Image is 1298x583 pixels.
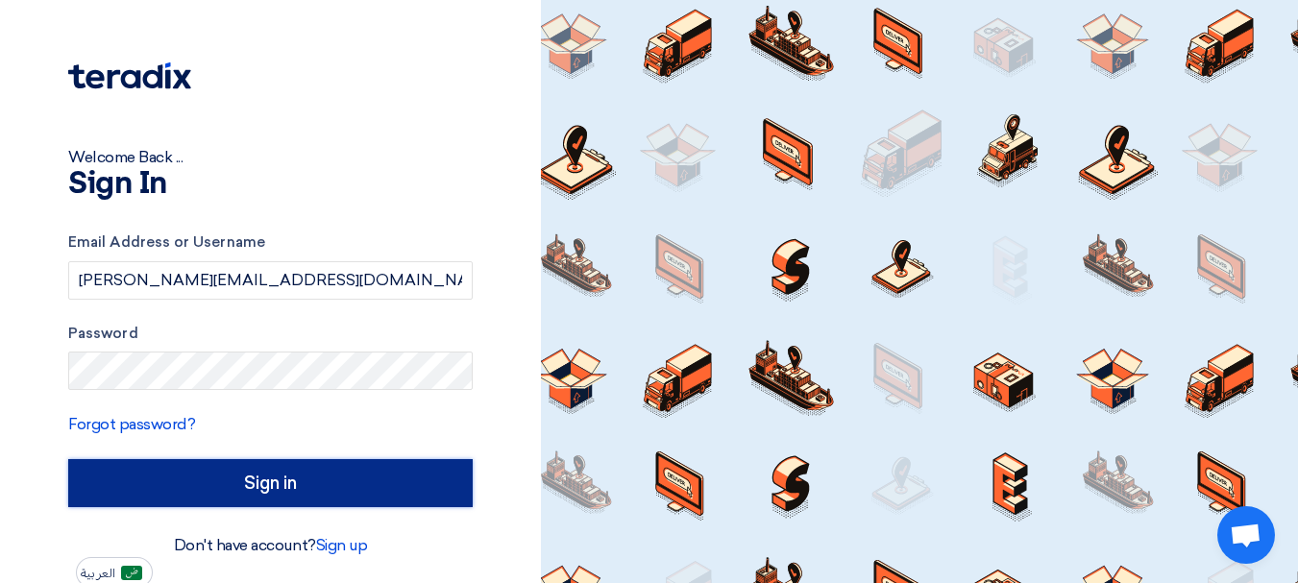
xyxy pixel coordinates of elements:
a: Open chat [1217,506,1275,564]
img: Teradix logo [68,62,191,89]
label: Password [68,323,473,345]
span: العربية [81,567,115,580]
label: Email Address or Username [68,231,473,254]
a: Forgot password? [68,415,195,433]
h1: Sign In [68,169,473,200]
input: Enter your business email or username [68,261,473,300]
img: ar-AR.png [121,566,142,580]
input: Sign in [68,459,473,507]
div: Welcome Back ... [68,146,473,169]
div: Don't have account? [68,534,473,557]
a: Sign up [316,536,368,554]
